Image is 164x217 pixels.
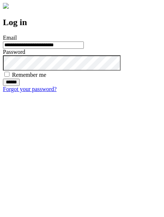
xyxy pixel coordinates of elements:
[3,49,25,55] label: Password
[12,72,46,78] label: Remember me
[3,35,17,41] label: Email
[3,86,56,92] a: Forgot your password?
[3,17,161,27] h2: Log in
[3,3,9,9] img: logo-4e3dc11c47720685a147b03b5a06dd966a58ff35d612b21f08c02c0306f2b779.png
